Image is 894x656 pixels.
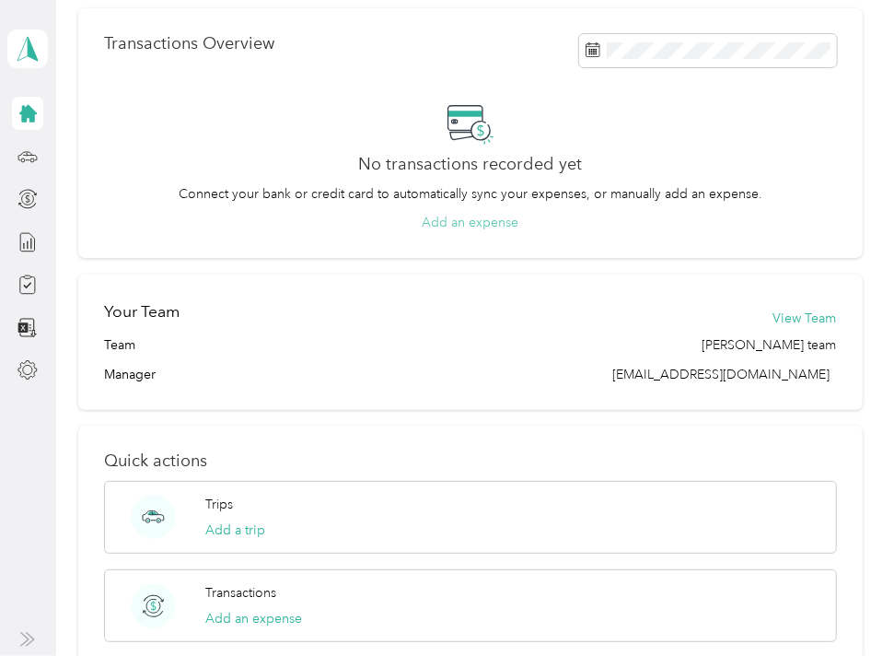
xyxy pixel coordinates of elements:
button: Add an expense [205,609,302,628]
p: Quick actions [104,451,836,471]
span: [PERSON_NAME] team [702,335,837,355]
h2: No transactions recorded yet [358,155,582,174]
iframe: Everlance-gr Chat Button Frame [791,553,894,656]
button: Add a trip [205,521,265,540]
button: View Team [773,309,837,328]
h2: Your Team [104,300,180,323]
p: Transactions [205,583,276,603]
span: Manager [104,365,156,384]
button: Add an expense [422,213,518,232]
span: Team [104,335,135,355]
p: Connect your bank or credit card to automatically sync your expenses, or manually add an expense. [179,184,762,204]
p: Trips [205,495,233,514]
span: [EMAIL_ADDRESS][DOMAIN_NAME] [613,367,830,382]
p: Transactions Overview [104,34,274,53]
